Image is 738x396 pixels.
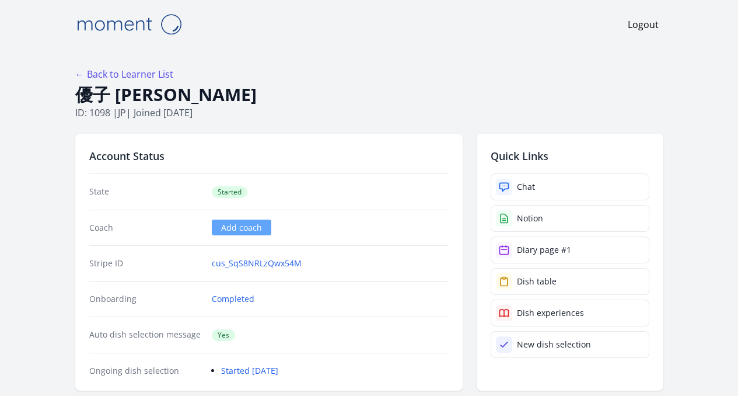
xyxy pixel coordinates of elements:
[491,300,649,326] a: Dish experiences
[89,186,203,198] dt: State
[517,181,535,193] div: Chat
[89,222,203,234] dt: Coach
[212,329,235,341] span: Yes
[517,339,591,350] div: New dish selection
[212,293,254,305] a: Completed
[212,258,302,269] a: cus_SqS8NRLzQwx54M
[89,293,203,305] dt: Onboarding
[212,220,271,235] a: Add coach
[517,276,557,287] div: Dish table
[491,148,649,164] h2: Quick Links
[491,205,649,232] a: Notion
[71,9,187,39] img: Moment
[517,307,584,319] div: Dish experiences
[491,237,649,263] a: Diary page #1
[628,18,659,32] a: Logout
[118,106,126,119] span: jp
[89,148,449,164] h2: Account Status
[491,173,649,200] a: Chat
[517,213,543,224] div: Notion
[221,365,278,376] a: Started [DATE]
[75,84,663,106] h1: 優子 [PERSON_NAME]
[89,258,203,269] dt: Stripe ID
[89,329,203,341] dt: Auto dish selection message
[491,268,649,295] a: Dish table
[89,365,203,377] dt: Ongoing dish selection
[491,331,649,358] a: New dish selection
[75,68,173,81] a: ← Back to Learner List
[75,106,663,120] p: ID: 1098 | | Joined [DATE]
[517,244,571,256] div: Diary page #1
[212,186,247,198] span: Started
